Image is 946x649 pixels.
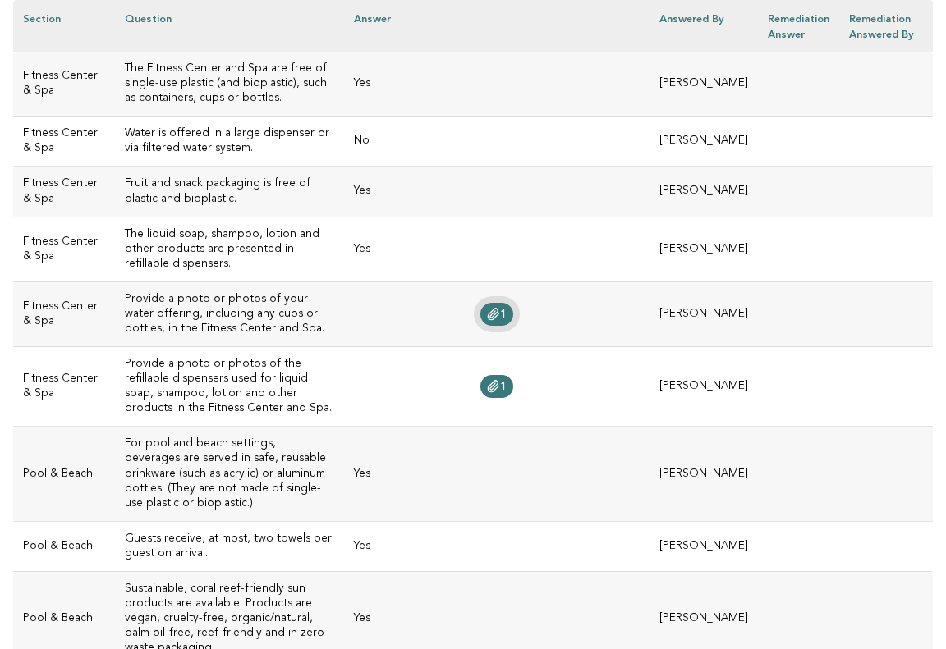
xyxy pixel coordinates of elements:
td: No [344,117,650,167]
td: Fitness Center & Spa [13,167,115,217]
td: Yes [344,217,650,281]
h3: Provide a photo or photos of your water offering, including any cups or bottles, in the Fitness C... [125,292,334,336]
td: [PERSON_NAME] [650,52,758,117]
a: 1 [480,375,513,398]
h3: Water is offered in a large dispenser or via filtered water system. [125,126,334,156]
span: 1 [500,381,507,392]
td: [PERSON_NAME] [650,281,758,346]
td: Yes [344,521,650,571]
td: [PERSON_NAME] [650,347,758,427]
td: [PERSON_NAME] [650,117,758,167]
td: [PERSON_NAME] [650,217,758,281]
td: Fitness Center & Spa [13,281,115,346]
td: Yes [344,52,650,117]
td: Fitness Center & Spa [13,117,115,167]
td: Fitness Center & Spa [13,217,115,281]
h3: Provide a photo or photos of the refillable dispensers used for liquid soap, shampoo, lotion and ... [125,357,334,416]
h3: Guests receive, at most, two towels per guest on arrival. [125,532,334,561]
td: Fitness Center & Spa [13,347,115,427]
h3: The liquid soap, shampoo, lotion and other products are presented in refillable dispensers. [125,227,334,272]
span: 1 [500,309,507,320]
h3: The Fitness Center and Spa are free of single-use plastic (and bioplastic), such as containers, c... [125,62,334,106]
td: [PERSON_NAME] [650,427,758,521]
h3: Fruit and snack packaging is free of plastic and bioplastic. [125,176,334,206]
td: Fitness Center & Spa [13,52,115,117]
td: Yes [344,167,650,217]
td: [PERSON_NAME] [650,167,758,217]
td: [PERSON_NAME] [650,521,758,571]
h3: For pool and beach settings, beverages are served in safe, reusable drinkware (such as acrylic) o... [125,436,334,510]
td: Yes [344,427,650,521]
td: Pool & Beach [13,427,115,521]
a: 1 [480,303,513,326]
td: Pool & Beach [13,521,115,571]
